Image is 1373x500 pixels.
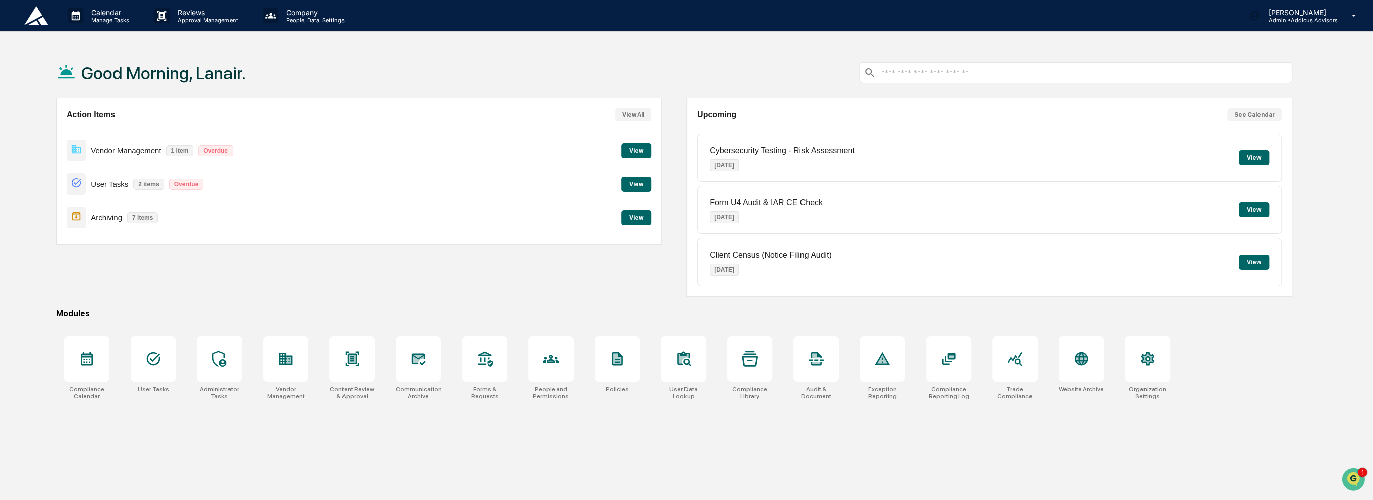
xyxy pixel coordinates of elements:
[1125,386,1170,400] div: Organization Settings
[10,206,18,214] div: 🖐️
[1260,17,1337,24] p: Admin • Addicus Advisors
[83,163,87,171] span: •
[1239,202,1269,217] button: View
[621,143,651,158] button: View
[6,220,67,238] a: 🔎Data Lookup
[127,212,158,223] p: 7 items
[198,145,233,156] p: Overdue
[73,206,81,214] div: 🗄️
[67,110,115,119] h2: Action Items
[661,386,706,400] div: User Data Lookup
[710,211,739,223] p: [DATE]
[793,386,839,400] div: Audit & Document Logs
[83,205,125,215] span: Attestations
[69,201,129,219] a: 🗄️Attestations
[170,8,243,17] p: Reviews
[133,179,164,190] p: 2 items
[31,163,81,171] span: [PERSON_NAME]
[615,108,651,121] button: View All
[710,198,823,207] p: Form U4 Audit & IAR CE Check
[89,136,109,144] span: [DATE]
[710,146,855,155] p: Cybersecurity Testing - Risk Assessment
[10,21,183,37] p: How can we help?
[81,63,246,83] h1: Good Morning, Lanair.
[64,386,109,400] div: Compliance Calendar
[10,154,26,170] img: Jack Rasmussen
[396,386,441,400] div: Communications Archive
[197,386,242,400] div: Administrator Tasks
[10,76,28,94] img: 1746055101610-c473b297-6a78-478c-a979-82029cc54cd1
[329,386,375,400] div: Content Review & Approval
[138,386,169,393] div: User Tasks
[20,137,28,145] img: 1746055101610-c473b297-6a78-478c-a979-82029cc54cd1
[21,76,39,94] img: 8933085812038_c878075ebb4cc5468115_72.jpg
[166,145,194,156] p: 1 item
[91,213,122,222] p: Archiving
[1059,386,1104,393] div: Website Archive
[621,210,651,225] button: View
[45,86,138,94] div: We're available if you need us!
[171,79,183,91] button: Start new chat
[1239,255,1269,270] button: View
[926,386,971,400] div: Compliance Reporting Log
[528,386,574,400] div: People and Permissions
[91,146,161,155] p: Vendor Management
[83,17,134,24] p: Manage Tasks
[621,145,651,155] a: View
[263,386,308,400] div: Vendor Management
[10,225,18,233] div: 🔎
[100,248,122,256] span: Pylon
[992,386,1038,400] div: Trade Compliance
[621,179,651,188] a: View
[170,17,243,24] p: Approval Management
[156,109,183,121] button: See all
[45,76,165,86] div: Start new chat
[24,6,48,25] img: logo
[1227,108,1282,121] button: See Calendar
[710,251,832,260] p: Client Census (Notice Filing Audit)
[20,224,63,234] span: Data Lookup
[6,201,69,219] a: 🖐️Preclearance
[71,248,122,256] a: Powered byPylon
[83,8,134,17] p: Calendar
[1239,150,1269,165] button: View
[10,111,67,119] div: Past conversations
[606,386,629,393] div: Policies
[621,177,651,192] button: View
[710,264,739,276] p: [DATE]
[20,205,65,215] span: Preclearance
[278,8,350,17] p: Company
[20,164,28,172] img: 1746055101610-c473b297-6a78-478c-a979-82029cc54cd1
[91,180,128,188] p: User Tasks
[1341,467,1368,494] iframe: Open customer support
[83,136,87,144] span: •
[169,179,204,190] p: Overdue
[727,386,772,400] div: Compliance Library
[10,127,26,143] img: Jack Rasmussen
[56,309,1292,318] div: Modules
[621,212,651,222] a: View
[710,159,739,171] p: [DATE]
[462,386,507,400] div: Forms & Requests
[31,136,81,144] span: [PERSON_NAME]
[697,110,736,119] h2: Upcoming
[89,163,109,171] span: [DATE]
[1260,8,1337,17] p: [PERSON_NAME]
[860,386,905,400] div: Exception Reporting
[278,17,350,24] p: People, Data, Settings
